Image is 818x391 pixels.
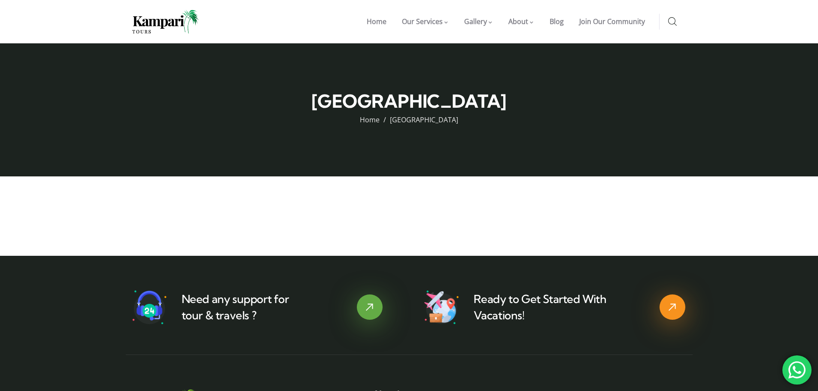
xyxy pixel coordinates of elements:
span: Join Our Community [579,17,645,26]
a: Need any support for tour & travels ? [182,292,289,322]
span: Home [367,17,386,26]
a: Ready to Get Started With Vacations! [474,292,607,322]
h2: [GEOGRAPHIC_DATA] [157,91,662,112]
img: Home [132,10,199,33]
a: Home [360,115,380,124]
span: Blog [550,17,564,26]
span: About [508,17,528,26]
span: Gallery [464,17,487,26]
div: 'Chat [782,355,812,385]
span: Our Services [402,17,443,26]
li: [GEOGRAPHIC_DATA] [385,116,458,123]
